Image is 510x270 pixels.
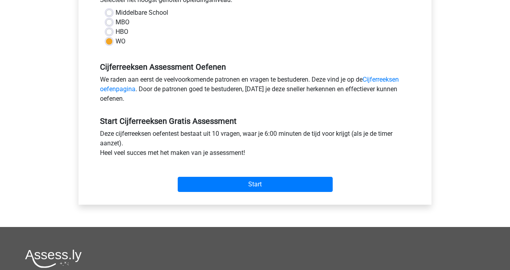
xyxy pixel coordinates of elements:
label: HBO [116,27,128,37]
label: WO [116,37,126,46]
label: Middelbare School [116,8,168,18]
div: Deze cijferreeksen oefentest bestaat uit 10 vragen, waar je 6:00 minuten de tijd voor krijgt (als... [94,129,416,161]
h5: Start Cijferreeksen Gratis Assessment [100,116,410,126]
label: MBO [116,18,129,27]
div: We raden aan eerst de veelvoorkomende patronen en vragen te bestuderen. Deze vind je op de . Door... [94,75,416,107]
h5: Cijferreeksen Assessment Oefenen [100,62,410,72]
img: Assessly logo [25,249,82,268]
input: Start [178,177,333,192]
